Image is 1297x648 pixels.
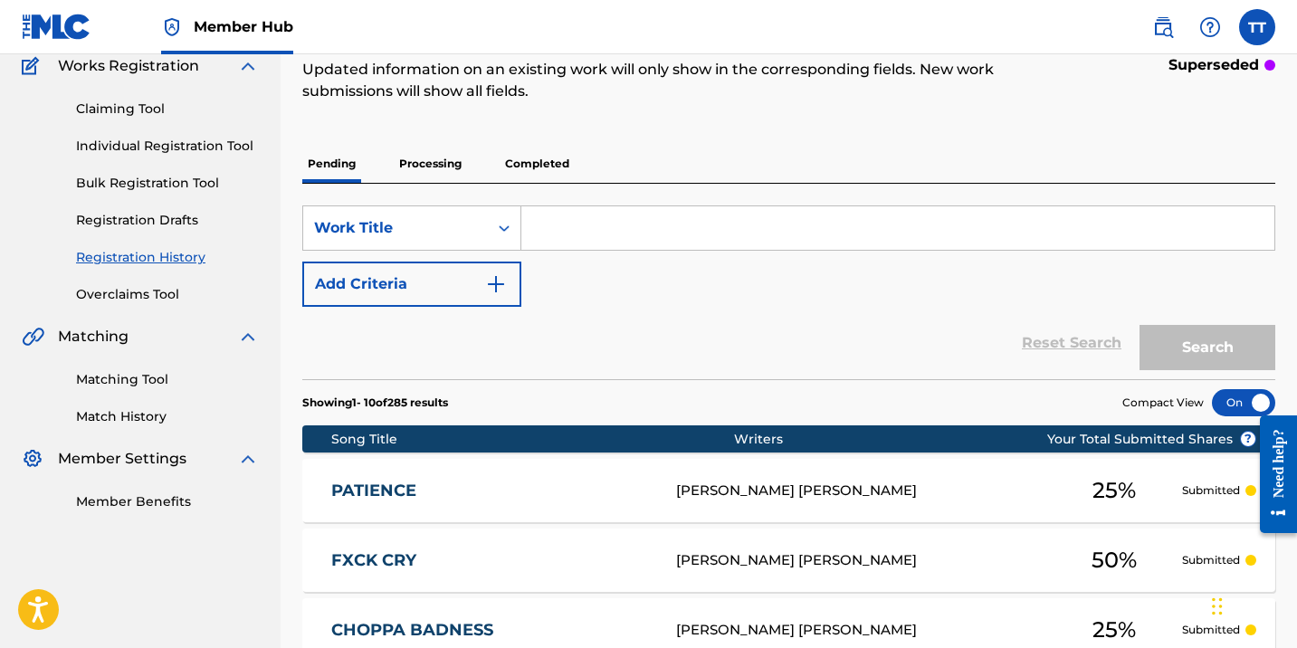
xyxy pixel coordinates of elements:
a: Claiming Tool [76,100,259,119]
a: Matching Tool [76,370,259,389]
span: Compact View [1122,395,1204,411]
a: Overclaims Tool [76,285,259,304]
img: expand [237,326,259,348]
img: expand [237,448,259,470]
iframe: Resource Center [1246,401,1297,547]
span: ? [1241,432,1255,446]
p: Showing 1 - 10 of 285 results [302,395,448,411]
div: Work Title [314,217,477,239]
a: Bulk Registration Tool [76,174,259,193]
div: Help [1192,9,1228,45]
a: CHOPPA BADNESS [331,620,652,641]
p: Submitted [1182,622,1240,638]
div: Song Title [331,430,734,449]
p: Processing [394,145,467,183]
span: Your Total Submitted Shares [1047,430,1256,449]
p: Pending [302,145,361,183]
p: Completed [500,145,575,183]
a: Member Benefits [76,492,259,511]
img: expand [237,55,259,77]
img: Member Settings [22,448,43,470]
span: Member Settings [58,448,186,470]
div: [PERSON_NAME] [PERSON_NAME] [676,620,1046,641]
a: Registration History [76,248,259,267]
p: Updated information on an existing work will only show in the corresponding fields. New work subm... [302,59,1052,102]
p: Submitted [1182,552,1240,568]
div: Drag [1212,579,1223,634]
span: 25 % [1092,614,1136,646]
span: 50 % [1092,544,1137,577]
div: [PERSON_NAME] [PERSON_NAME] [676,550,1046,571]
img: search [1152,16,1174,38]
div: [PERSON_NAME] [PERSON_NAME] [676,481,1046,501]
img: Top Rightsholder [161,16,183,38]
span: Matching [58,326,129,348]
img: 9d2ae6d4665cec9f34b9.svg [485,273,507,295]
p: Submitted [1182,482,1240,499]
img: Works Registration [22,55,45,77]
a: Public Search [1145,9,1181,45]
div: User Menu [1239,9,1275,45]
a: FXCK CRY [331,550,652,571]
img: help [1199,16,1221,38]
img: Matching [22,326,44,348]
form: Search Form [302,205,1275,379]
img: MLC Logo [22,14,91,40]
button: Add Criteria [302,262,521,307]
span: Works Registration [58,55,199,77]
iframe: Chat Widget [1206,561,1297,648]
span: Member Hub [194,16,293,37]
div: Writers [734,430,1104,449]
a: Match History [76,407,259,426]
p: superseded [1168,54,1259,76]
a: Individual Registration Tool [76,137,259,156]
span: 25 % [1092,474,1136,507]
a: PATIENCE [331,481,652,501]
a: Registration Drafts [76,211,259,230]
